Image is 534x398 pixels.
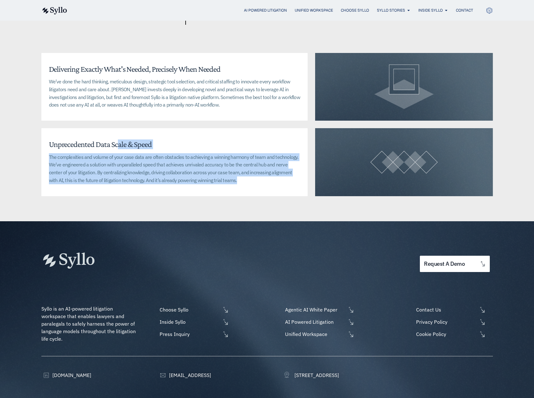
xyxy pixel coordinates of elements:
[80,8,473,13] nav: Menu
[158,371,211,379] a: [EMAIL_ADDRESS]
[158,330,221,338] span: Press Inquiry
[456,8,473,13] a: Contact
[49,139,152,149] h4: Unprecedented Data Scale & Speed
[283,318,346,326] span: AI Powered Litigation
[415,318,477,326] span: Privacy Policy
[293,371,339,379] span: [STREET_ADDRESS]
[283,318,354,326] a: AI Powered Litigation
[283,306,346,313] span: Agentic AI White Paper
[341,8,369,13] a: Choose Syllo
[41,371,91,379] a: [DOMAIN_NAME]
[415,306,493,313] a: Contact Us
[41,306,137,342] span: Syllo is an AI-powered litigation workspace that enables lawyers and paralegals to safely harness...
[377,8,405,13] a: Syllo Stories
[41,2,186,23] span: for Each Workflow
[415,330,477,338] span: Cookie Policy
[158,318,229,326] a: Inside Syllo
[415,306,477,313] span: Contact Us
[424,261,465,267] span: request a demo
[41,7,67,14] img: syllo
[415,330,493,338] a: Cookie Policy
[295,8,333,13] a: Unified Workspace
[158,306,229,313] a: Choose Syllo
[415,318,493,326] a: Privacy Policy
[158,330,229,338] a: Press Inquiry
[49,153,300,184] p: The complexities and volume of your case data are often obstacles to achieving a winning harmony ...
[283,306,354,313] a: Agentic AI White Paper
[51,371,91,379] span: [DOMAIN_NAME]
[49,78,300,109] p: We’ve done the hard thinking, meticulous design, strategic tool selection, and critical staffing ...
[244,8,287,13] a: AI Powered Litigation
[283,330,346,338] span: Unified Workspace
[80,8,473,13] div: Menu Toggle
[49,64,221,74] h4: Delivering Exactly What's Needed, Precisely When Needed
[418,8,443,13] a: Inside Syllo
[158,306,221,313] span: Choose Syllo
[283,371,339,379] a: [STREET_ADDRESS]
[158,318,221,326] span: Inside Syllo
[167,371,211,379] span: [EMAIL_ADDRESS]
[420,256,489,272] a: request a demo
[283,330,354,338] a: Unified Workspace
